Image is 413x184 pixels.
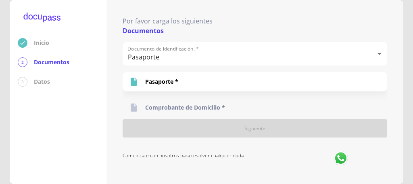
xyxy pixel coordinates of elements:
p: Inicio [34,39,49,47]
p: Datos [34,78,50,86]
p: Comprobante de Domicilio * [145,104,225,112]
div: Comprobante de Domicilio * [123,98,387,117]
p: Comunícate con nosotros para resolver cualquier duda [123,150,321,168]
img: whatsapp logo [333,150,349,166]
div: Pasaporte [123,42,387,66]
p: Documentos [123,26,213,36]
div: 3 [18,77,27,87]
div: 2 [18,57,27,67]
p: Documentos [34,58,69,66]
img: logo [18,8,66,28]
div: Pasaporte * [123,72,387,91]
p: Por favor carga los siguientes [123,16,213,26]
p: Pasaporte * [145,78,178,86]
